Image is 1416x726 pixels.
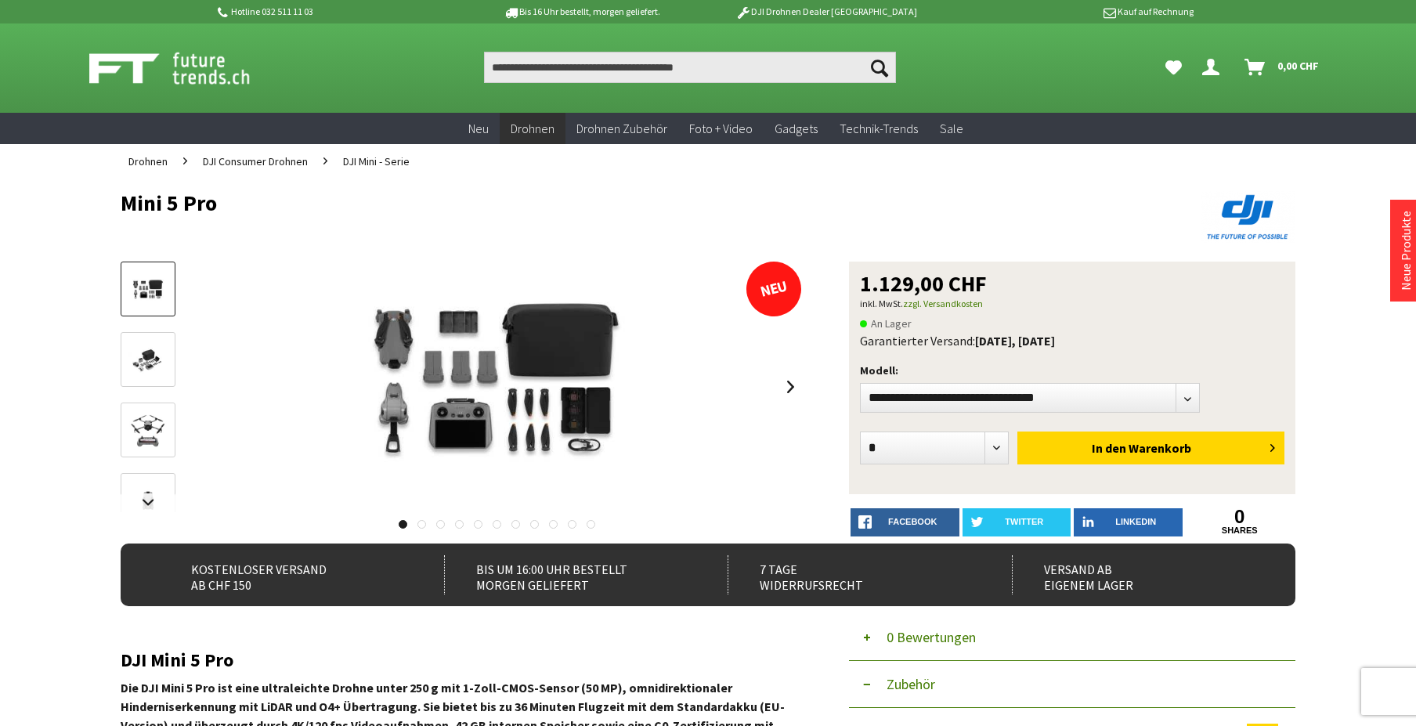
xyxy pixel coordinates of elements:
[1115,517,1156,526] span: LinkedIn
[704,2,948,21] p: DJI Drohnen Dealer [GEOGRAPHIC_DATA]
[975,333,1055,349] b: [DATE], [DATE]
[860,273,987,294] span: 1.129,00 CHF
[500,113,565,145] a: Drohnen
[1238,52,1327,83] a: Warenkorb
[1158,52,1190,83] a: Meine Favoriten
[121,144,175,179] a: Drohnen
[689,121,753,136] span: Foto + Video
[459,2,703,21] p: Bis 16 Uhr bestellt, morgen geliefert.
[195,144,316,179] a: DJI Consumer Drohnen
[860,294,1284,313] p: inkl. MwSt.
[728,555,977,594] div: 7 Tage Widerrufsrecht
[929,113,974,145] a: Sale
[849,661,1295,708] button: Zubehör
[215,2,459,21] p: Hotline 032 511 11 03
[511,121,554,136] span: Drohnen
[860,361,1284,380] p: Modell:
[1201,191,1295,243] img: DJI
[1017,432,1284,464] button: In den Warenkorb
[1277,53,1319,78] span: 0,00 CHF
[829,113,929,145] a: Technik-Trends
[1398,211,1414,291] a: Neue Produkte
[125,275,171,305] img: Vorschau: Mini 5 Pro
[444,555,694,594] div: Bis um 16:00 Uhr bestellt Morgen geliefert
[128,154,168,168] span: Drohnen
[1012,555,1262,594] div: Versand ab eigenem Lager
[468,121,489,136] span: Neu
[860,333,1284,349] div: Garantierter Versand:
[1129,440,1191,456] span: Warenkorb
[160,555,410,594] div: Kostenloser Versand ab CHF 150
[764,113,829,145] a: Gadgets
[1005,517,1043,526] span: twitter
[203,154,308,168] span: DJI Consumer Drohnen
[484,52,896,83] input: Produkt, Marke, Kategorie, EAN, Artikelnummer…
[948,2,1193,21] p: Kauf auf Rechnung
[851,508,959,536] a: facebook
[963,508,1071,536] a: twitter
[903,298,983,309] a: zzgl. Versandkosten
[940,121,963,136] span: Sale
[1074,508,1183,536] a: LinkedIn
[343,154,410,168] span: DJI Mini - Serie
[335,144,417,179] a: DJI Mini - Serie
[849,614,1295,661] button: 0 Bewertungen
[1186,508,1295,526] a: 0
[457,113,500,145] a: Neu
[1186,526,1295,536] a: shares
[860,314,912,333] span: An Lager
[121,191,1060,215] h1: Mini 5 Pro
[565,113,678,145] a: Drohnen Zubehör
[863,52,896,83] button: Suchen
[89,49,284,88] img: Shop Futuretrends - zur Startseite wechseln
[1092,440,1126,456] span: In den
[121,650,802,670] h2: DJI Mini 5 Pro
[1196,52,1232,83] a: Dein Konto
[678,113,764,145] a: Foto + Video
[576,121,667,136] span: Drohnen Zubehör
[888,517,937,526] span: facebook
[309,262,685,512] img: Mini 5 Pro
[840,121,918,136] span: Technik-Trends
[775,121,818,136] span: Gadgets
